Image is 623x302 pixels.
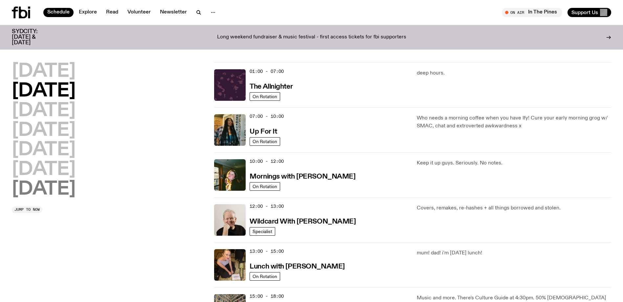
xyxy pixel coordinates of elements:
[250,182,280,191] a: On Rotation
[214,249,246,281] img: SLC lunch cover
[250,218,356,225] h3: Wildcard With [PERSON_NAME]
[250,128,277,135] h3: Up For It
[250,217,356,225] a: Wildcard With [PERSON_NAME]
[12,102,76,120] button: [DATE]
[250,137,280,146] a: On Rotation
[253,229,272,234] span: Specialist
[253,184,277,189] span: On Rotation
[214,159,246,191] img: Freya smiles coyly as she poses for the image.
[417,159,611,167] p: Keep it up guys. Seriously. No notes.
[14,208,40,211] span: Jump to now
[12,180,76,199] button: [DATE]
[75,8,101,17] a: Explore
[12,82,76,100] button: [DATE]
[250,158,284,164] span: 10:00 - 12:00
[250,173,355,180] h3: Mornings with [PERSON_NAME]
[217,34,406,40] p: Long weekend fundraiser & music festival - first access tickets for fbi supporters
[102,8,122,17] a: Read
[417,204,611,212] p: Covers, remakes, re-hashes + all things borrowed and stolen.
[250,248,284,254] span: 13:00 - 15:00
[250,83,293,90] h3: The Allnighter
[250,82,293,90] a: The Allnighter
[123,8,155,17] a: Volunteer
[253,94,277,99] span: On Rotation
[502,8,562,17] button: On AirIn The Pines
[250,262,345,270] a: Lunch with [PERSON_NAME]
[250,293,284,299] span: 15:00 - 18:00
[250,92,280,101] a: On Rotation
[214,204,246,236] img: Stuart is smiling charmingly, wearing a black t-shirt against a stark white background.
[253,139,277,144] span: On Rotation
[214,114,246,146] img: Ify - a Brown Skin girl with black braided twists, looking up to the side with her tongue stickin...
[571,10,598,15] span: Support Us
[417,69,611,77] p: deep hours.
[12,121,76,140] button: [DATE]
[12,62,76,81] button: [DATE]
[12,29,54,46] h3: SYDCITY: [DATE] & [DATE]
[250,272,280,281] a: On Rotation
[250,113,284,119] span: 07:00 - 10:00
[12,161,76,179] button: [DATE]
[43,8,74,17] a: Schedule
[253,274,277,279] span: On Rotation
[250,263,345,270] h3: Lunch with [PERSON_NAME]
[250,203,284,209] span: 12:00 - 13:00
[567,8,611,17] button: Support Us
[417,114,611,130] p: Who needs a morning coffee when you have Ify! Cure your early morning grog w/ SMAC, chat and extr...
[250,127,277,135] a: Up For It
[417,249,611,257] p: mum! dad! i'm [DATE] lunch!
[250,68,284,75] span: 01:00 - 07:00
[250,172,355,180] a: Mornings with [PERSON_NAME]
[156,8,191,17] a: Newsletter
[250,227,275,236] a: Specialist
[12,206,42,213] button: Jump to now
[12,141,76,159] button: [DATE]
